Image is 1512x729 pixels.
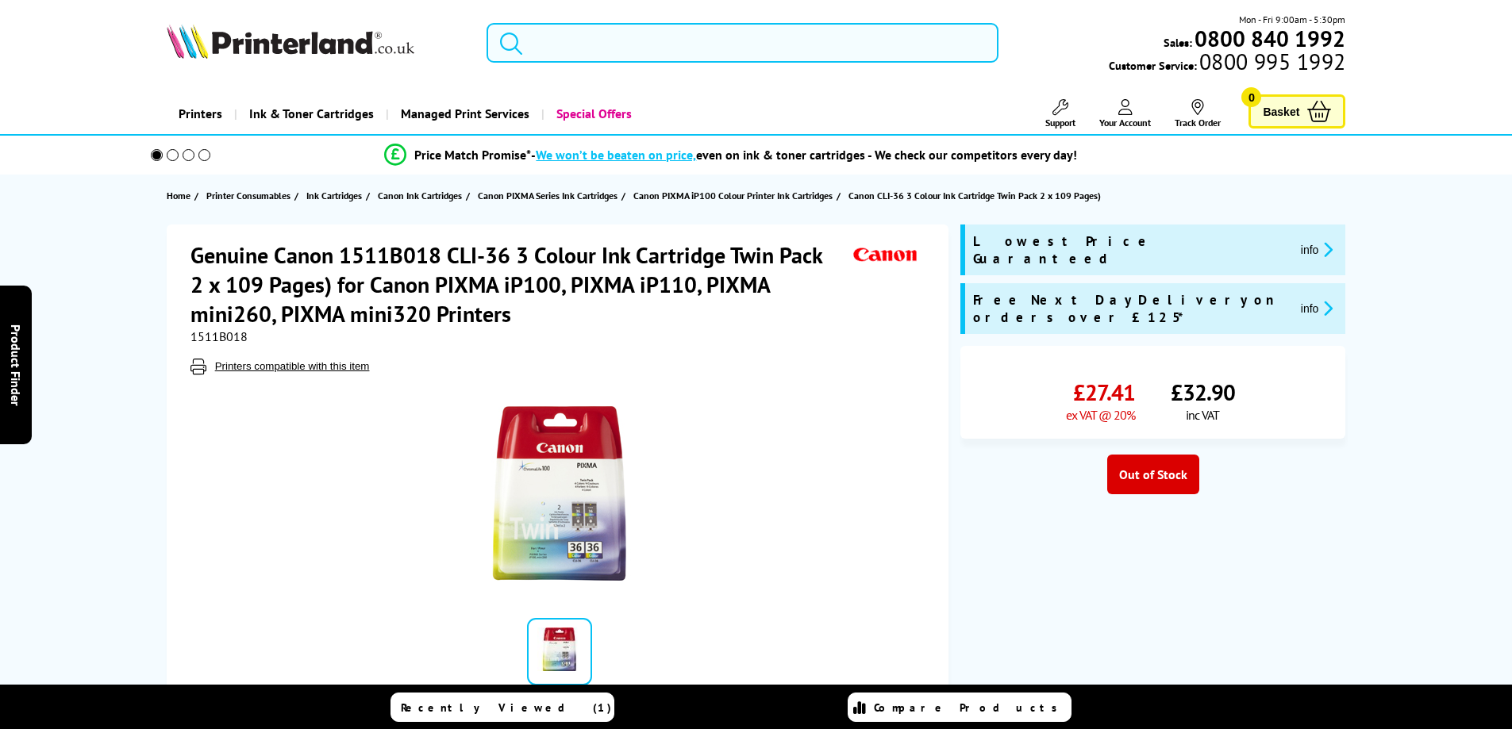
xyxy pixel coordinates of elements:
img: Canon 1511B018 CLI-36 3 Colour Ink Cartridge Twin Pack 2 x 109 Pages) [472,406,647,581]
span: Mon - Fri 9:00am - 5:30pm [1239,12,1345,27]
button: promo-description [1296,299,1338,317]
span: We won’t be beaten on price, [536,147,696,163]
a: Ink & Toner Cartridges [234,94,386,134]
span: Recently Viewed (1) [401,700,612,715]
span: Canon PIXMA Series Ink Cartridges [478,187,617,204]
span: Support [1045,117,1075,129]
span: Price Match Promise* [414,147,531,163]
a: Recently Viewed (1) [391,693,614,722]
span: Ink & Toner Cartridges [249,94,374,134]
div: Out of Stock [1107,455,1199,494]
span: Free Next Day Delivery on orders over £125* [973,291,1288,326]
a: Canon PIXMA Series Ink Cartridges [478,187,621,204]
span: 0 [1241,87,1261,107]
a: Special Offers [541,94,644,134]
a: Canon Ink Cartridges [378,187,466,204]
span: Canon Ink Cartridges [378,187,462,204]
a: Compare Products [848,693,1071,722]
img: Canon [849,240,922,270]
span: inc VAT [1186,407,1219,423]
a: Canon PIXMA iP100 Colour Printer Ink Cartridges [633,187,837,204]
a: Managed Print Services [386,94,541,134]
span: 0800 995 1992 [1197,54,1345,69]
span: 1511B018 [190,328,248,344]
span: Customer Service: [1109,54,1345,73]
a: 0800 840 1992 [1192,31,1345,46]
span: Your Account [1099,117,1151,129]
span: Ink Cartridges [306,187,362,204]
span: £32.90 [1171,378,1235,407]
button: promo-description [1296,240,1338,259]
li: modal_Promise [129,141,1333,169]
a: Support [1045,99,1075,129]
img: Printerland Logo [167,24,414,59]
a: Your Account [1099,99,1151,129]
a: Track Order [1175,99,1221,129]
span: Product Finder [8,324,24,405]
a: Ink Cartridges [306,187,366,204]
div: - even on ink & toner cartridges - We check our competitors every day! [531,147,1077,163]
span: Sales: [1164,35,1192,50]
span: £27.41 [1073,378,1135,407]
span: Basket [1263,101,1299,122]
span: Lowest Price Guaranteed [973,232,1288,267]
a: Printer Consumables [206,187,294,204]
a: Canon CLI-36 3 Colour Ink Cartridge Twin Pack 2 x 109 Pages) [848,187,1105,204]
span: Home [167,187,190,204]
a: Home [167,187,194,204]
a: Printers [167,94,234,134]
span: Canon CLI-36 3 Colour Ink Cartridge Twin Pack 2 x 109 Pages) [848,187,1101,204]
span: ex VAT @ 20% [1066,407,1135,423]
a: Basket 0 [1248,94,1345,129]
span: Compare Products [874,700,1066,715]
b: 0800 840 1992 [1195,24,1345,53]
h1: Genuine Canon 1511B018 CLI-36 3 Colour Ink Cartridge Twin Pack 2 x 109 Pages) for Canon PIXMA iP1... [190,240,849,328]
span: Printer Consumables [206,187,290,204]
button: Printers compatible with this item [210,359,375,373]
a: Printerland Logo [167,24,467,62]
span: Canon PIXMA iP100 Colour Printer Ink Cartridges [633,187,833,204]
